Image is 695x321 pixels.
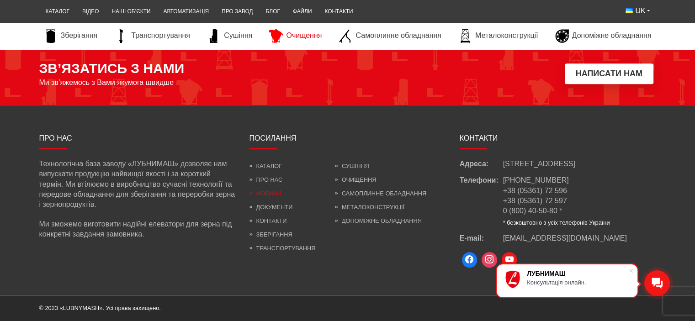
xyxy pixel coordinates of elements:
[626,8,633,13] img: Українська
[249,245,316,252] a: Транспортування
[202,29,257,43] a: Сушіння
[249,134,297,142] span: Посилання
[249,176,283,183] a: Про нас
[215,3,259,21] a: Про завод
[335,163,369,169] a: Сушіння
[527,270,628,277] div: ЛУБНИМАШ
[286,3,318,21] a: Файли
[334,29,446,43] a: Самоплинне обладнання
[39,29,102,43] a: Зберігання
[454,29,542,43] a: Металоконструкції
[39,79,174,87] span: Ми зв’яжемось з Вами якумога швидше
[249,204,293,210] a: Документи
[335,217,422,224] a: Допоміжне обладнання
[105,3,157,21] a: Наші об’єкти
[157,3,215,21] a: Автоматизація
[39,219,236,240] p: Ми зможемо виготовити надійні елеватори для зерна під конкретні завдання замовника.
[259,3,286,21] a: Блог
[503,159,575,169] span: [STREET_ADDRESS]
[499,250,520,270] a: Youtube
[249,163,282,169] a: Каталог
[249,217,287,224] a: Контакти
[635,6,645,16] span: UK
[503,234,627,242] span: [EMAIL_ADDRESS][DOMAIN_NAME]
[460,159,503,169] span: Адреса:
[475,31,538,41] span: Металоконструкції
[110,29,195,43] a: Транспортування
[131,31,190,41] span: Транспортування
[249,231,292,238] a: Зберігання
[619,3,656,19] button: UK
[355,31,441,41] span: Самоплинне обладнання
[335,204,404,210] a: Металоконструкції
[39,134,72,142] span: Про нас
[335,176,377,183] a: Очищення
[39,159,236,210] p: Технологічна база заводу «ЛУБНИМАШ» дозволяє нам випускати продукцію найвищої якості і за коротки...
[39,305,161,311] span: © 2023 «LUBNYMASH». Усі права захищено.
[39,61,185,76] span: ЗВ’ЯЗАТИСЬ З НАМИ
[39,3,76,21] a: Каталог
[503,207,562,215] a: 0 (800) 40-50-80 *
[479,250,499,270] a: Instagram
[61,31,98,41] span: Зберігання
[460,250,480,270] a: Facebook
[265,29,326,43] a: Очищення
[335,190,426,197] a: Самоплинне обладнання
[460,134,498,142] span: Контакти
[503,176,569,184] a: [PHONE_NUMBER]
[503,187,567,195] a: +38 (05361) 72 596
[503,197,567,205] a: +38 (05361) 72 597
[503,233,627,243] a: [EMAIL_ADDRESS][DOMAIN_NAME]
[572,31,652,41] span: Допоміжне обладнання
[460,233,503,243] span: E-mail:
[224,31,252,41] span: Сушіння
[527,279,628,286] div: Консультація онлайн.
[503,219,610,227] li: * безкоштовно з усіх телефонів України
[286,31,322,41] span: Очищення
[551,29,656,43] a: Допоміжне обладнання
[249,190,281,197] a: Новини
[318,3,359,21] a: Контакти
[460,175,503,226] span: Телефони:
[565,63,653,84] button: Написати нам
[76,3,105,21] a: Відео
